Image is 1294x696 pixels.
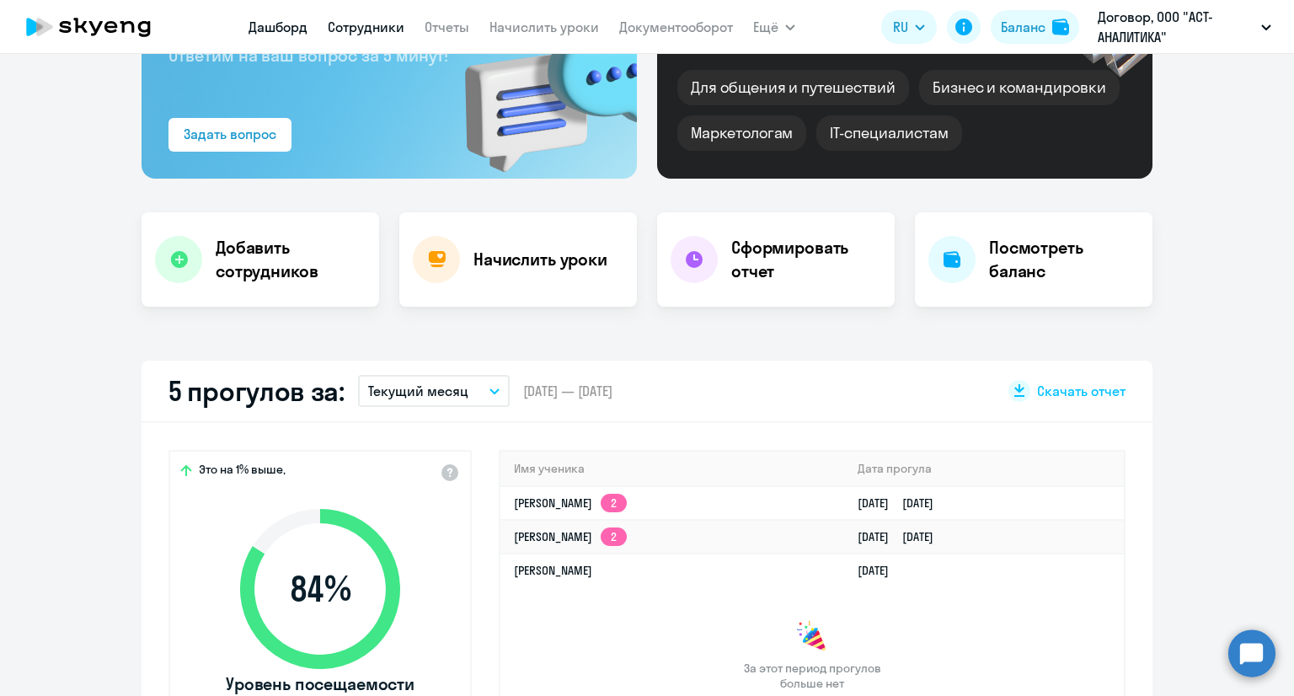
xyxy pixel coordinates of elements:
p: Договор, ООО "АСТ-АНАЛИТИКА" [1098,7,1254,47]
a: [DATE] [858,563,902,578]
div: Задать вопрос [184,124,276,144]
span: Скачать отчет [1037,382,1126,400]
a: Сотрудники [328,19,404,35]
a: [PERSON_NAME]2 [514,495,627,511]
h4: Посмотреть баланс [989,236,1139,283]
div: Баланс [1001,17,1045,37]
a: Отчеты [425,19,469,35]
app-skyeng-badge: 2 [601,527,627,546]
a: [PERSON_NAME] [514,563,592,578]
a: [DATE][DATE] [858,529,947,544]
div: Для общения и путешествий [677,70,909,105]
h4: Начислить уроки [473,248,607,271]
p: Текущий месяц [368,381,468,401]
span: Ещё [753,17,778,37]
button: Договор, ООО "АСТ-АНАЛИТИКА" [1089,7,1280,47]
h2: 5 прогулов за: [168,374,345,408]
h4: Добавить сотрудников [216,236,366,283]
a: Дашборд [249,19,307,35]
a: [PERSON_NAME]2 [514,529,627,544]
button: Задать вопрос [168,118,291,152]
div: Маркетологам [677,115,806,151]
button: Балансbalance [991,10,1079,44]
h4: Сформировать отчет [731,236,881,283]
div: Бизнес и командировки [919,70,1120,105]
img: balance [1052,19,1069,35]
button: Ещё [753,10,795,44]
th: Дата прогула [844,452,1124,486]
img: congrats [795,620,829,654]
span: За этот период прогулов больше нет [741,661,883,691]
app-skyeng-badge: 2 [601,494,627,512]
span: 84 % [223,569,417,609]
a: Документооборот [619,19,733,35]
a: [DATE][DATE] [858,495,947,511]
span: Это на 1% выше, [199,462,286,482]
button: Текущий месяц [358,375,510,407]
span: [DATE] — [DATE] [523,382,612,400]
div: IT-специалистам [816,115,961,151]
span: RU [893,17,908,37]
button: RU [881,10,937,44]
th: Имя ученика [500,452,844,486]
a: Начислить уроки [489,19,599,35]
